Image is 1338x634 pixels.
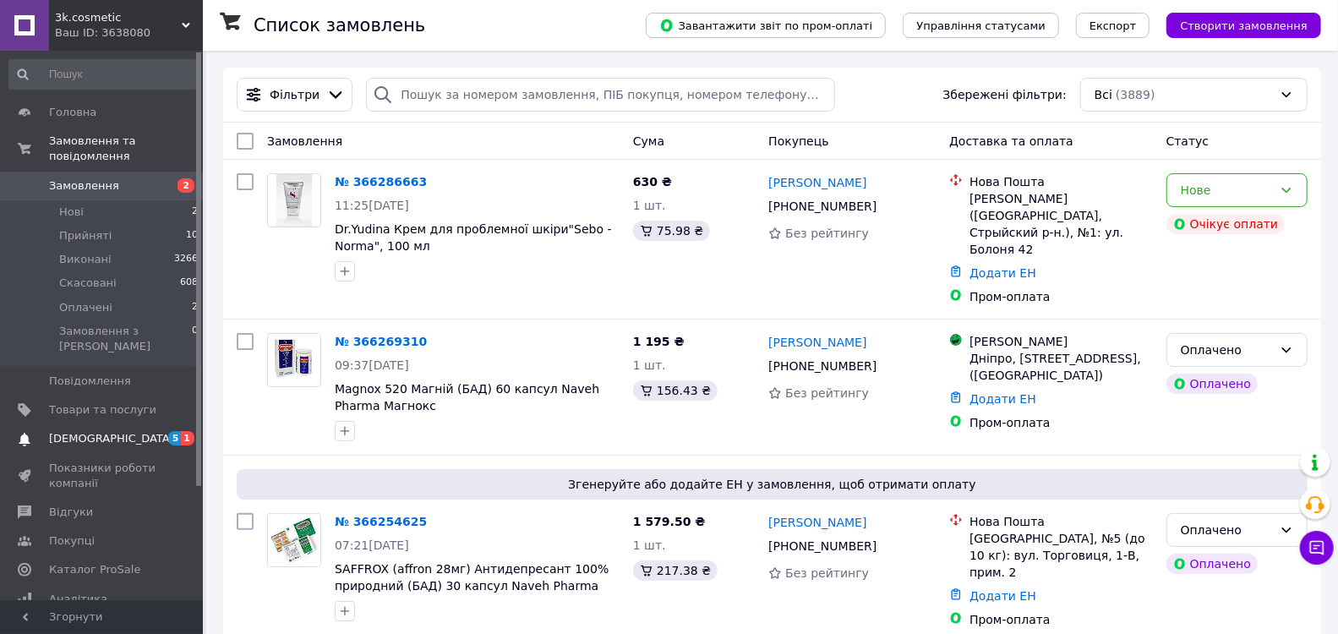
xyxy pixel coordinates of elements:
[335,515,427,528] a: № 366254625
[969,589,1036,603] a: Додати ЕН
[646,13,886,38] button: Завантажити звіт по пром-оплаті
[1166,13,1321,38] button: Створити замовлення
[180,276,198,291] span: 608
[49,178,119,194] span: Замовлення
[765,194,880,218] div: [PHONE_NUMBER]
[55,10,182,25] span: 3k.cosmetic
[49,562,140,577] span: Каталог ProSale
[969,190,1153,258] div: [PERSON_NAME] ([GEOGRAPHIC_DATA], Стрыйский р-н.), №1: ул. Болоня 42
[1116,88,1155,101] span: (3889)
[659,18,872,33] span: Завантажити звіт по пром-оплаті
[943,86,1067,103] span: Збережені фільтри:
[969,333,1153,350] div: [PERSON_NAME]
[335,538,409,552] span: 07:21[DATE]
[765,354,880,378] div: [PHONE_NUMBER]
[177,178,194,193] span: 2
[268,514,320,566] img: Фото товару
[181,431,194,445] span: 1
[49,533,95,549] span: Покупці
[633,538,666,552] span: 1 шт.
[335,335,427,348] a: № 366269310
[267,134,342,148] span: Замовлення
[969,173,1153,190] div: Нова Пошта
[1095,86,1112,103] span: Всі
[1166,134,1210,148] span: Статус
[192,300,198,315] span: 2
[49,374,131,389] span: Повідомлення
[903,13,1059,38] button: Управління статусами
[969,611,1153,628] div: Пром-оплата
[335,199,409,212] span: 11:25[DATE]
[969,266,1036,280] a: Додати ЕН
[174,252,198,267] span: 3266
[168,431,182,445] span: 5
[49,134,203,164] span: Замовлення та повідомлення
[270,86,319,103] span: Фільтри
[785,566,869,580] span: Без рейтингу
[1076,13,1150,38] button: Експорт
[969,530,1153,581] div: [GEOGRAPHIC_DATA], №5 (до 10 кг): вул. Торговиця, 1-В, прим. 2
[768,174,866,191] a: [PERSON_NAME]
[1090,19,1137,32] span: Експорт
[1166,554,1258,574] div: Оплачено
[49,105,96,120] span: Головна
[335,175,427,189] a: № 366286663
[1181,521,1273,539] div: Оплачено
[335,382,599,413] a: Magnox 520 Магній (БАД) 60 капсул Naveh Pharma Магнокс
[1166,374,1258,394] div: Оплачено
[59,324,192,354] span: Замовлення з [PERSON_NAME]
[267,513,321,567] a: Фото товару
[59,205,84,220] span: Нові
[633,199,666,212] span: 1 шт.
[335,222,612,253] a: Dr.Yudina Крем для проблемної шкіри"Sebo - Norma", 100 мл
[192,324,198,354] span: 0
[366,78,834,112] input: Пошук за номером замовлення, ПІБ покупця, номером телефону, Email, номером накладної
[267,333,321,387] a: Фото товару
[768,514,866,531] a: [PERSON_NAME]
[785,227,869,240] span: Без рейтингу
[186,228,198,243] span: 10
[1300,531,1334,565] button: Чат з покупцем
[59,276,117,291] span: Скасовані
[1180,19,1308,32] span: Створити замовлення
[1181,341,1273,359] div: Оплачено
[49,461,156,491] span: Показники роботи компанії
[243,476,1301,493] span: Згенеруйте або додайте ЕН у замовлення, щоб отримати оплату
[192,205,198,220] span: 2
[59,228,112,243] span: Прийняті
[254,15,425,36] h1: Список замовлень
[59,252,112,267] span: Виконані
[969,392,1036,406] a: Додати ЕН
[59,300,112,315] span: Оплачені
[969,414,1153,431] div: Пром-оплата
[969,350,1153,384] div: Дніпро, [STREET_ADDRESS], ([GEOGRAPHIC_DATA])
[768,334,866,351] a: [PERSON_NAME]
[49,402,156,418] span: Товари та послуги
[633,335,685,348] span: 1 195 ₴
[633,515,706,528] span: 1 579.50 ₴
[8,59,199,90] input: Пошук
[269,334,319,386] img: Фото товару
[1166,214,1286,234] div: Очікує оплати
[49,592,107,607] span: Аналітика
[49,431,174,446] span: [DEMOGRAPHIC_DATA]
[276,174,312,227] img: Фото товару
[335,358,409,372] span: 09:37[DATE]
[916,19,1046,32] span: Управління статусами
[768,134,828,148] span: Покупець
[633,380,718,401] div: 156.43 ₴
[633,175,672,189] span: 630 ₴
[949,134,1073,148] span: Доставка та оплата
[969,288,1153,305] div: Пром-оплата
[633,134,664,148] span: Cума
[785,386,869,400] span: Без рейтингу
[633,221,710,241] div: 75.98 ₴
[1181,181,1273,199] div: Нове
[49,505,93,520] span: Відгуки
[335,562,609,609] a: SAFFROX (affron 28мг) Антидепресант 100% природний (БАД) 30 капсул Naveh Pharma Сафрокс
[633,560,718,581] div: 217.38 ₴
[55,25,203,41] div: Ваш ID: 3638080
